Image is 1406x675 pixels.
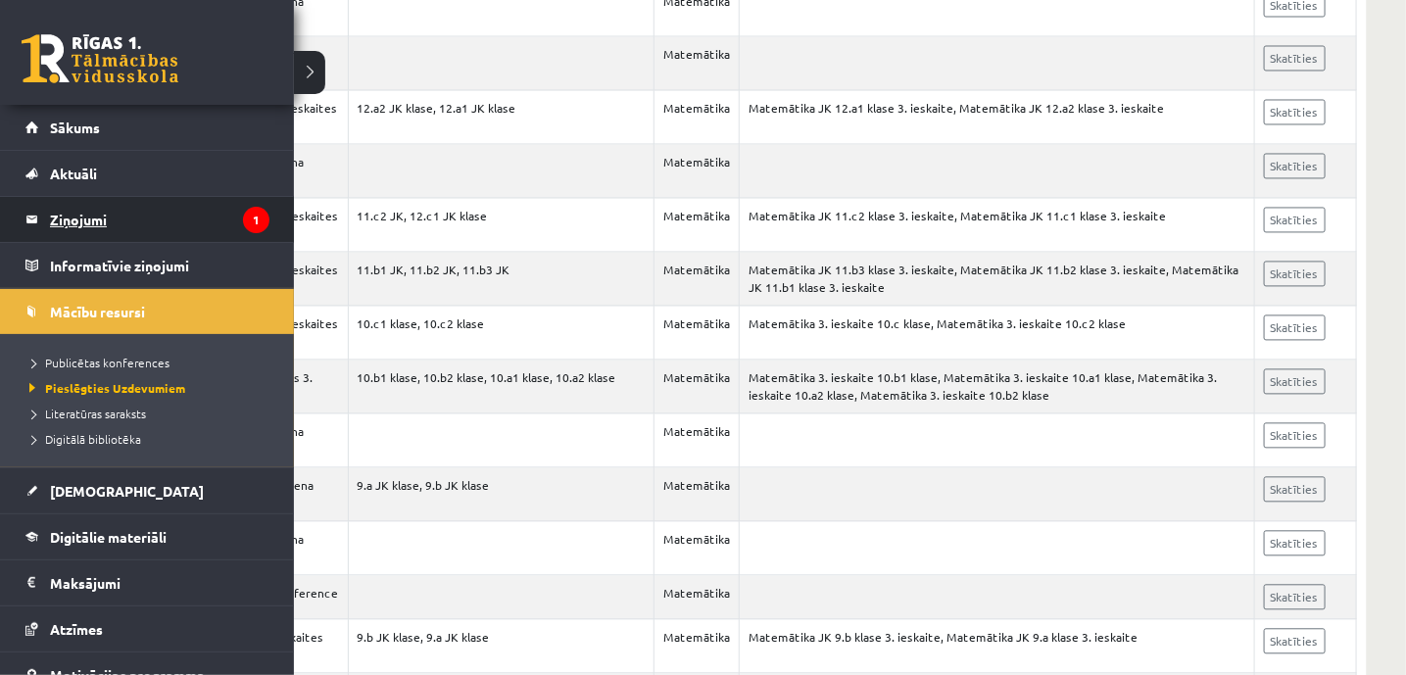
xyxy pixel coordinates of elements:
td: 10.b1 klase, 10.b2 klase, 10.a1 klase, 10.a2 klase [348,361,655,414]
td: Matemātika 3. ieskaite 10.c klase, Matemātika 3. ieskaite 10.c2 klase [740,307,1254,361]
a: Skatīties [1264,100,1326,125]
legend: Informatīvie ziņojumi [50,243,269,288]
td: Matemātika 3. ieskaite 10.b1 klase, Matemātika 3. ieskaite 10.a1 klase, Matemātika 3. ieskaite 10... [740,361,1254,414]
td: 9.a JK klase, 9.b JK klase [348,468,655,522]
td: Matemātika JK 11.c2 klase 3. ieskaite, Matemātika JK 11.c1 klase 3. ieskaite [740,199,1254,253]
td: Matemātika [655,576,740,620]
span: Digitālā bibliotēka [24,431,141,447]
i: 1 [243,207,269,233]
td: Matemātika JK 12.a1 klase 3. ieskaite, Matemātika JK 12.a2 klase 3. ieskaite [740,91,1254,145]
a: Skatīties [1264,315,1326,341]
legend: Maksājumi [50,560,269,605]
span: Pieslēgties Uzdevumiem [24,380,185,396]
span: Publicētas konferences [24,355,170,370]
td: Matemātika [655,253,740,307]
td: Matemātika [655,37,740,91]
td: 12.a2 JK klase, 12.a1 JK klase [348,91,655,145]
a: Maksājumi [25,560,269,605]
a: Skatīties [1264,262,1326,287]
a: Skatīties [1264,208,1326,233]
a: Skatīties [1264,477,1326,503]
a: Skatīties [1264,46,1326,72]
td: Matemātika [655,199,740,253]
a: Sākums [25,105,269,150]
td: 11.b1 JK, 11.b2 JK, 11.b3 JK [348,253,655,307]
td: 11.c2 JK, 12.c1 JK klase [348,199,655,253]
span: [DEMOGRAPHIC_DATA] [50,482,204,500]
a: Skatīties [1264,531,1326,556]
td: Matemātika [655,361,740,414]
td: Matemātika [655,307,740,361]
span: Atzīmes [50,620,103,638]
legend: Ziņojumi [50,197,269,242]
td: 10.c1 klase, 10.c2 klase [348,307,655,361]
span: Aktuāli [50,165,97,182]
a: Atzīmes [25,606,269,651]
a: Skatīties [1264,369,1326,395]
a: Ziņojumi1 [25,197,269,242]
td: Matemātika [655,468,740,522]
td: Matemātika [655,91,740,145]
a: Literatūras saraksts [24,405,274,422]
span: Mācību resursi [50,303,145,320]
span: Digitālie materiāli [50,528,167,546]
a: [DEMOGRAPHIC_DATA] [25,468,269,513]
a: Skatīties [1264,629,1326,654]
td: Matemātika [655,414,740,468]
a: Rīgas 1. Tālmācības vidusskola [22,34,178,83]
a: Skatīties [1264,154,1326,179]
td: Matemātika JK 11.b3 klase 3. ieskaite, Matemātika JK 11.b2 klase 3. ieskaite, Matemātika JK 11.b1... [740,253,1254,307]
a: Skatīties [1264,585,1326,610]
a: Mācību resursi [25,289,269,334]
a: Pieslēgties Uzdevumiem [24,379,274,397]
a: Publicētas konferences [24,354,274,371]
td: Matemātika [655,522,740,576]
a: Aktuāli [25,151,269,196]
a: Digitālie materiāli [25,514,269,559]
td: Matemātika JK 9.b klase 3. ieskaite, Matemātika JK 9.a klase 3. ieskaite [740,620,1254,674]
a: Digitālā bibliotēka [24,430,274,448]
td: Matemātika [655,145,740,199]
span: Sākums [50,119,100,136]
a: Skatīties [1264,423,1326,449]
td: Matemātika [655,620,740,674]
span: Literatūras saraksts [24,406,146,421]
td: 9.b JK klase, 9.a JK klase [348,620,655,674]
a: Informatīvie ziņojumi [25,243,269,288]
